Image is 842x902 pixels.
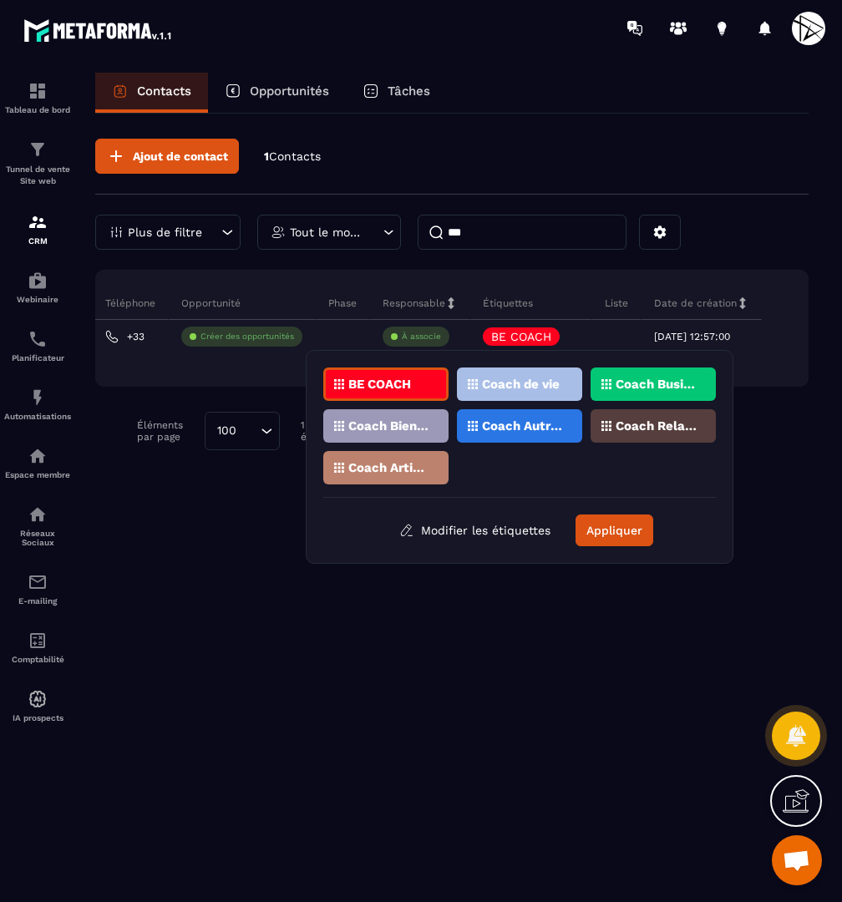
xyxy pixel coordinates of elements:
[23,15,174,45] img: logo
[4,375,71,433] a: automationsautomationsAutomatisations
[328,296,357,310] p: Phase
[301,419,358,443] p: 1-1 sur 1 éléments
[4,353,71,362] p: Planificateur
[181,296,241,310] p: Opportunité
[654,331,730,342] p: [DATE] 12:57:00
[4,236,71,246] p: CRM
[348,420,429,432] p: Coach Bien-être / Santé
[772,835,822,885] div: Ouvrir le chat
[4,200,71,258] a: formationformationCRM
[105,296,155,310] p: Téléphone
[4,258,71,317] a: automationsautomationsWebinaire
[205,412,280,450] div: Search for option
[4,560,71,618] a: emailemailE-mailing
[250,84,329,99] p: Opportunités
[4,433,71,492] a: automationsautomationsEspace membre
[388,84,430,99] p: Tâches
[28,446,48,466] img: automations
[28,329,48,349] img: scheduler
[4,295,71,304] p: Webinaire
[482,378,560,390] p: Coach de vie
[4,618,71,676] a: accountantaccountantComptabilité
[4,317,71,375] a: schedulerschedulerPlanificateur
[4,470,71,479] p: Espace membre
[28,139,48,160] img: formation
[208,73,346,113] a: Opportunités
[616,420,697,432] p: Coach Relations
[348,378,411,390] p: BE COACH
[242,422,256,440] input: Search for option
[482,420,563,432] p: Coach Autres
[28,212,48,232] img: formation
[28,572,48,592] img: email
[402,331,441,342] p: À associe
[491,331,551,342] p: BE COACH
[137,84,191,99] p: Contacts
[95,139,239,174] button: Ajout de contact
[264,149,321,165] p: 1
[28,271,48,291] img: automations
[483,296,533,310] p: Étiquettes
[576,514,653,546] button: Appliquer
[133,148,228,165] span: Ajout de contact
[128,226,202,238] p: Plus de filtre
[28,504,48,524] img: social-network
[4,68,71,127] a: formationformationTableau de bord
[4,127,71,200] a: formationformationTunnel de vente Site web
[28,689,48,709] img: automations
[269,149,321,163] span: Contacts
[346,73,447,113] a: Tâches
[4,492,71,560] a: social-networksocial-networkRéseaux Sociaux
[4,596,71,606] p: E-mailing
[387,515,563,545] button: Modifier les étiquettes
[605,296,628,310] p: Liste
[95,73,208,113] a: Contacts
[4,529,71,547] p: Réseaux Sociaux
[137,419,196,443] p: Éléments par page
[348,462,429,474] p: Coach Artistique
[4,655,71,664] p: Comptabilité
[290,226,364,238] p: Tout le monde
[28,631,48,651] img: accountant
[28,81,48,101] img: formation
[200,331,294,342] p: Créer des opportunités
[105,330,145,343] a: +33
[383,296,445,310] p: Responsable
[654,296,737,310] p: Date de création
[28,388,48,408] img: automations
[4,105,71,114] p: Tableau de bord
[4,713,71,722] p: IA prospects
[4,412,71,421] p: Automatisations
[616,378,697,390] p: Coach Business
[211,422,242,440] span: 100
[4,164,71,187] p: Tunnel de vente Site web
